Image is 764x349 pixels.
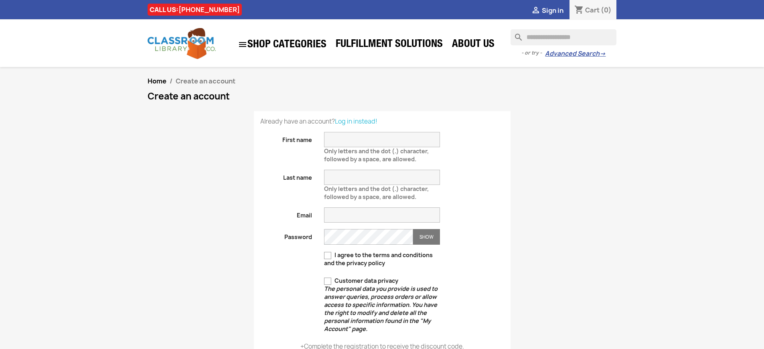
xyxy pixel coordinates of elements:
label: Last name [254,170,318,182]
span: Create an account [176,77,235,85]
input: Password input [324,229,413,245]
a: Log in instead! [335,117,377,126]
p: Already have an account? [260,118,504,126]
i:  [531,6,541,16]
label: Password [254,229,318,241]
img: Classroom Library Company [148,28,216,59]
a:  Sign in [531,6,563,15]
div: CALL US: [148,4,242,16]
span: Only letters and the dot (.) character, followed by a space, are allowed. [324,182,429,201]
a: Fulfillment Solutions [332,37,447,53]
label: Customer data privacy [324,277,440,333]
a: Home [148,77,166,85]
span: - or try - [521,49,545,57]
label: Email [254,207,318,219]
a: About Us [448,37,499,53]
span: → [600,50,606,58]
span: Sign in [542,6,563,15]
span: Only letters and the dot (.) character, followed by a space, are allowed. [324,144,429,163]
a: [PHONE_NUMBER] [178,5,240,14]
label: First name [254,132,318,144]
label: I agree to the terms and conditions and the privacy policy [324,251,440,267]
a: SHOP CATEGORIES [234,36,330,53]
i: search [511,29,520,39]
i: shopping_cart [574,6,584,15]
h1: Create an account [148,91,617,101]
span: Cart [585,6,600,14]
em: The personal data you provide is used to answer queries, process orders or allow access to specif... [324,285,438,333]
button: Show [413,229,440,245]
i:  [238,40,247,49]
a: Advanced Search→ [545,50,606,58]
input: Search [511,29,616,45]
span: (0) [601,6,612,14]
